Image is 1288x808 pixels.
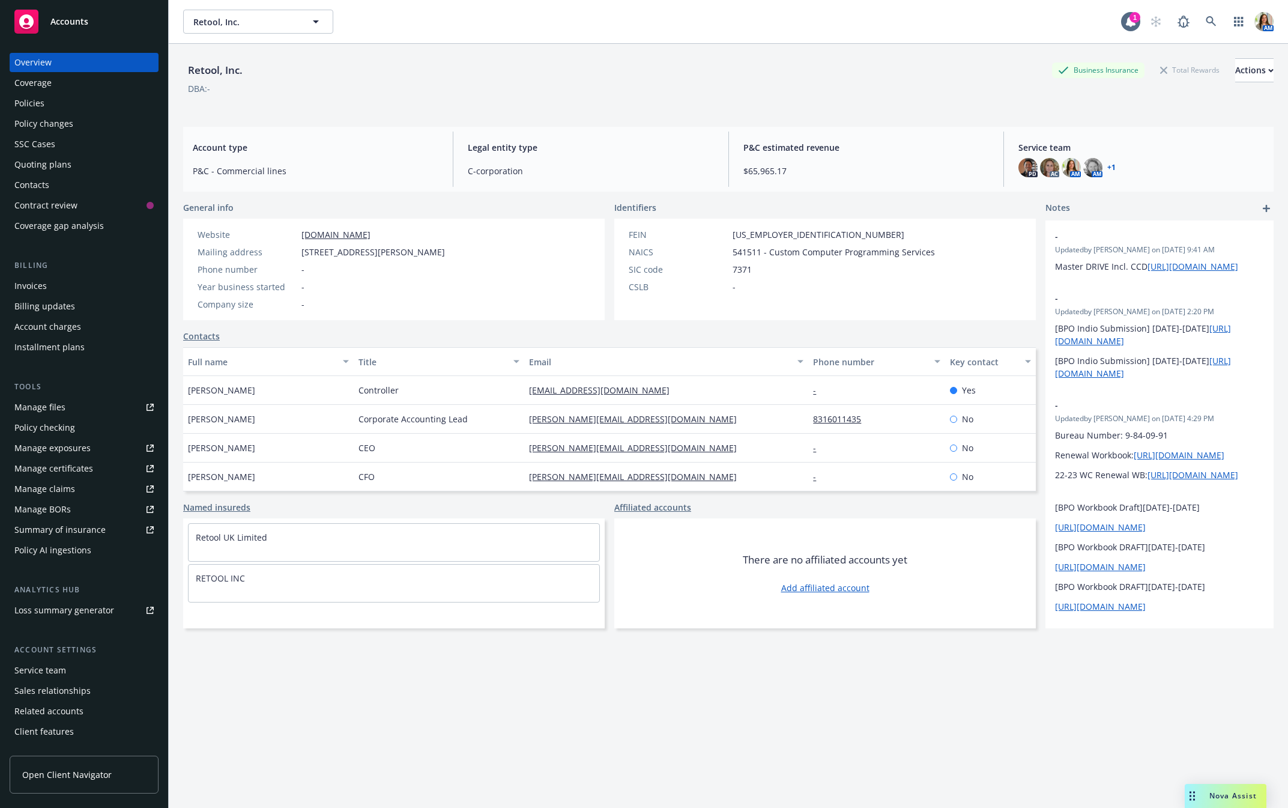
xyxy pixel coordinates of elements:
span: - [1055,292,1233,305]
div: CSLB [629,281,728,293]
div: Billing [10,260,159,272]
div: Billing updates [14,297,75,316]
span: Retool, Inc. [193,16,297,28]
div: Loss summary generator [14,601,114,620]
a: Coverage gap analysis [10,216,159,235]
span: There are no affiliated accounts yet [743,553,907,567]
a: [URL][DOMAIN_NAME] [1055,521,1146,533]
span: [PERSON_NAME] [188,470,255,483]
button: Key contact [945,347,1036,376]
div: Coverage gap analysis [14,216,104,235]
a: Policies [10,94,159,113]
div: Total Rewards [1154,62,1226,77]
a: [URL][DOMAIN_NAME] [1147,469,1238,481]
a: - [813,442,826,454]
div: Client access [14,743,67,762]
div: Drag to move [1185,784,1200,808]
span: Updated by [PERSON_NAME] on [DATE] 4:29 PM [1055,413,1264,424]
span: P&C estimated revenue [743,141,989,154]
span: - [301,298,304,311]
span: Controller [358,384,399,396]
div: Actions [1235,59,1274,82]
button: Nova Assist [1185,784,1266,808]
div: Year business started [198,281,297,293]
span: Notes [1045,201,1070,216]
span: [STREET_ADDRESS][PERSON_NAME] [301,246,445,258]
a: RETOOL INC [196,573,245,584]
span: Updated by [PERSON_NAME] on [DATE] 2:20 PM [1055,306,1264,317]
a: Retool UK Limited [196,532,267,543]
div: Coverage [14,73,52,93]
div: Policy AI ingestions [14,541,91,560]
span: Nova Assist [1209,791,1257,801]
a: Service team [10,661,159,680]
div: Manage BORs [14,500,71,519]
p: [BPO Workbook DRAFT][DATE]-[DATE] [1055,541,1264,553]
div: Quoting plans [14,155,71,174]
span: Service team [1018,141,1264,154]
button: Email [524,347,808,376]
button: Phone number [808,347,945,376]
span: 7371 [733,263,752,276]
a: - [813,471,826,482]
a: [PERSON_NAME][EMAIL_ADDRESS][DOMAIN_NAME] [529,413,746,425]
div: Mailing address [198,246,297,258]
button: Retool, Inc. [183,10,333,34]
span: [PERSON_NAME] [188,442,255,454]
div: Business Insurance [1052,62,1144,77]
a: [URL][DOMAIN_NAME] [1134,449,1224,461]
a: Sales relationships [10,681,159,700]
div: Client features [14,722,74,741]
span: - [1055,230,1233,243]
div: Manage claims [14,479,75,499]
div: SSC Cases [14,135,55,154]
a: Account charges [10,317,159,336]
a: Policy checking [10,418,159,437]
img: photo [1040,158,1059,177]
span: - [301,263,304,276]
a: Search [1199,10,1223,34]
div: Analytics hub [10,584,159,596]
div: Full name [188,356,336,368]
a: Contract review [10,196,159,215]
span: No [962,442,973,454]
div: Title [358,356,506,368]
a: - [813,384,826,396]
a: Summary of insurance [10,520,159,539]
a: Loss summary generator [10,601,159,620]
span: $65,965.17 [743,165,989,177]
div: SIC code [629,263,728,276]
span: 541511 - Custom Computer Programming Services [733,246,935,258]
a: add [1259,201,1274,216]
a: 8316011435 [813,413,871,425]
div: Overview [14,53,52,72]
a: Billing updates [10,297,159,316]
div: Website [198,228,297,241]
span: CEO [358,442,375,454]
div: Manage certificates [14,459,93,478]
span: General info [183,201,234,214]
a: [PERSON_NAME][EMAIL_ADDRESS][DOMAIN_NAME] [529,471,746,482]
a: Client access [10,743,159,762]
a: Affiliated accounts [614,501,691,514]
a: Contacts [10,175,159,195]
span: - [1055,399,1233,412]
div: Manage exposures [14,439,91,458]
div: Policies [14,94,44,113]
span: - [733,281,736,293]
div: Summary of insurance [14,520,106,539]
button: Full name [183,347,354,376]
div: DBA: - [188,82,210,95]
div: Account charges [14,317,81,336]
img: photo [1254,12,1274,31]
div: Invoices [14,276,47,296]
a: Manage certificates [10,459,159,478]
a: Manage files [10,398,159,417]
span: P&C - Commercial lines [193,165,438,177]
a: Contacts [183,330,220,342]
a: [URL][DOMAIN_NAME] [1055,601,1146,612]
a: [DOMAIN_NAME] [301,229,370,240]
img: photo [1083,158,1102,177]
span: Legal entity type [468,141,713,154]
span: Updated by [PERSON_NAME] on [DATE] 9:41 AM [1055,245,1264,255]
